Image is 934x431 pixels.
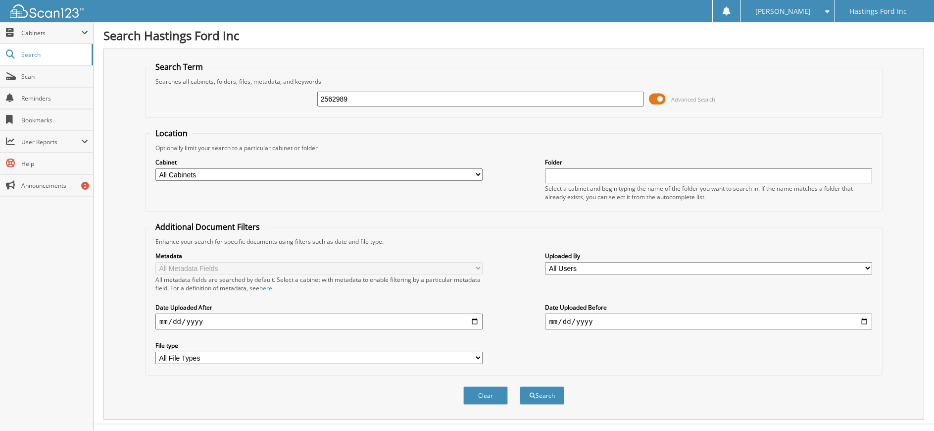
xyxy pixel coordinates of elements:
span: Reminders [21,94,88,103]
span: Announcements [21,181,88,190]
div: 2 [81,182,89,190]
img: scan123-logo-white.svg [10,4,84,18]
label: Date Uploaded Before [545,303,872,312]
legend: Location [150,128,193,139]
div: Select a cabinet and begin typing the name of the folder you want to search in. If the name match... [545,184,872,201]
button: Clear [463,386,508,405]
div: Searches all cabinets, folders, files, metadata, and keywords [150,77,877,86]
iframe: Chat Widget [885,383,934,431]
span: [PERSON_NAME] [755,8,811,14]
legend: Additional Document Filters [150,221,265,232]
label: Uploaded By [545,252,872,260]
div: All metadata fields are searched by default. Select a cabinet with metadata to enable filtering b... [155,275,483,292]
div: Enhance your search for specific documents using filters such as date and file type. [150,237,877,246]
label: Date Uploaded After [155,303,483,312]
label: File type [155,341,483,350]
label: Cabinet [155,158,483,166]
span: Bookmarks [21,116,88,124]
label: Metadata [155,252,483,260]
input: start [155,314,483,329]
span: Cabinets [21,29,81,37]
span: Hastings Ford Inc [849,8,907,14]
div: Optionally limit your search to a particular cabinet or folder [150,144,877,152]
legend: Search Term [150,61,208,72]
span: Advanced Search [671,96,715,103]
input: end [545,314,872,329]
h1: Search Hastings Ford Inc [103,27,924,44]
span: Help [21,160,88,168]
span: Search [21,51,87,59]
a: here [259,284,272,292]
span: User Reports [21,138,81,146]
span: Scan [21,72,88,81]
button: Search [520,386,564,405]
label: Folder [545,158,872,166]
